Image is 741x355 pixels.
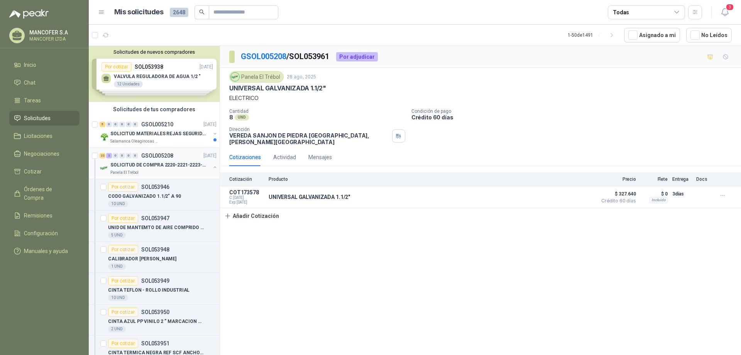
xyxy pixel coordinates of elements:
[141,216,169,221] p: SOL053947
[696,177,712,182] p: Docs
[308,153,332,161] div: Mensajes
[92,49,217,55] button: Solicitudes de nuevos compradores
[24,114,51,122] span: Solicitudes
[108,263,126,270] div: 1 UND
[650,197,668,203] div: Incluido
[24,78,36,87] span: Chat
[9,111,80,126] a: Solicitudes
[9,164,80,179] a: Cotizar
[100,151,218,176] a: 22 2 0 0 0 0 GSOL005208[DATE] Company LogoSOLICITUD DE COMPRA 2220-2221-2223-2224Panela El Trébol
[229,114,233,121] p: 8
[229,71,284,83] div: Panela El Trébol
[141,184,169,190] p: SOL053946
[119,153,125,158] div: 0
[108,232,126,238] div: 5 UND
[24,61,36,69] span: Inicio
[89,304,220,336] a: Por cotizarSOL053950CINTA AZUL PP VINILO 2 ” MARCACION DE TUBERIA DE AIRE COMPRIMIDO2 UND
[108,255,176,263] p: CALIBRADOR [PERSON_NAME]
[718,5,732,19] button: 3
[108,318,204,325] p: CINTA AZUL PP VINILO 2 ” MARCACION DE TUBERIA DE AIRE COMPRIMIDO
[141,153,173,158] p: GSOL005208
[170,8,188,17] span: 2648
[24,211,52,220] span: Remisiones
[89,46,220,102] div: Solicitudes de nuevos compradoresPor cotizarSOL053938[DATE] VALVULA REGULADORA DE AGUA 1/2 "12 Un...
[199,9,205,15] span: search
[110,161,206,169] p: SOLICITUD DE COMPRA 2220-2221-2223-2224
[220,208,283,224] button: Añadir Cotización
[108,201,128,207] div: 10 UND
[9,93,80,108] a: Tareas
[100,153,105,158] div: 22
[686,28,732,42] button: No Leídos
[229,189,264,195] p: COT173578
[229,127,389,132] p: Dirección
[89,179,220,211] a: Por cotizarSOL053946CODO GALVANIZADO 1.1/2" A 9010 UND
[24,96,41,105] span: Tareas
[229,94,732,102] p: ELECTRICO
[113,153,118,158] div: 0
[108,326,126,332] div: 2 UND
[106,122,112,127] div: 0
[108,224,204,231] p: UNID DE MANTEMTO DE AIRE COMPRIDO 1/2 STD 150 PSI(FILTRO LUBRIC Y REGULA)
[108,295,128,301] div: 10 UND
[114,7,164,18] h1: Mis solicitudes
[141,309,169,315] p: SOL053950
[110,130,206,138] p: SOLICITUD MATERIALES REJAS SEGURIDAD - OFICINA
[108,214,138,223] div: Por cotizar
[229,84,326,92] p: UNIVERSAL GALVANIZADA 1.1/2"
[108,307,138,317] div: Por cotizar
[287,73,316,81] p: 28 ago, 2025
[726,3,734,11] span: 3
[9,244,80,258] a: Manuales y ayuda
[100,122,105,127] div: 5
[24,149,59,158] span: Negociaciones
[24,229,58,238] span: Configuración
[24,167,42,176] span: Cotizar
[672,189,692,199] p: 3 días
[269,177,593,182] p: Producto
[141,122,173,127] p: GSOL005210
[241,51,330,63] p: / SOL053961
[229,109,405,114] p: Cantidad
[9,129,80,143] a: Licitaciones
[126,153,132,158] div: 0
[9,9,49,19] img: Logo peakr
[269,194,350,200] p: UNIVERSAL GALVANIZADA 1.1/2"
[100,120,218,144] a: 5 0 0 0 0 0 GSOL005210[DATE] Company LogoSOLICITUD MATERIALES REJAS SEGURIDAD - OFICINASalamanca ...
[641,189,668,199] p: $ 0
[110,138,159,144] p: Salamanca Oleaginosas SAS
[119,122,125,127] div: 0
[9,146,80,161] a: Negociaciones
[108,339,138,348] div: Por cotizar
[597,199,636,203] span: Crédito 60 días
[229,153,261,161] div: Cotizaciones
[141,278,169,284] p: SOL053949
[672,177,692,182] p: Entrega
[24,132,52,140] span: Licitaciones
[9,58,80,72] a: Inicio
[241,52,286,61] a: GSOL005208
[126,122,132,127] div: 0
[203,152,217,160] p: [DATE]
[24,247,68,255] span: Manuales y ayuda
[108,245,138,254] div: Por cotizar
[89,242,220,273] a: Por cotizarSOL053948CALIBRADOR [PERSON_NAME]1 UND
[273,153,296,161] div: Actividad
[9,208,80,223] a: Remisiones
[141,247,169,252] p: SOL053948
[29,30,78,35] p: MANCOFER S.A
[597,177,636,182] p: Precio
[229,177,264,182] p: Cotización
[89,211,220,242] a: Por cotizarSOL053947UNID DE MANTEMTO DE AIRE COMPRIDO 1/2 STD 150 PSI(FILTRO LUBRIC Y REGULA)5 UND
[100,163,109,173] img: Company Logo
[229,200,264,205] span: Exp: [DATE]
[100,132,109,141] img: Company Logo
[106,153,112,158] div: 2
[9,182,80,205] a: Órdenes de Compra
[597,189,636,199] span: $ 327.640
[108,193,181,200] p: CODO GALVANIZADO 1.1/2" A 90
[411,114,738,121] p: Crédito 60 días
[641,177,668,182] p: Flete
[411,109,738,114] p: Condición de pago
[89,273,220,304] a: Por cotizarSOL053949CINTA TEFLON - ROLLO INDUSTRIAL10 UND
